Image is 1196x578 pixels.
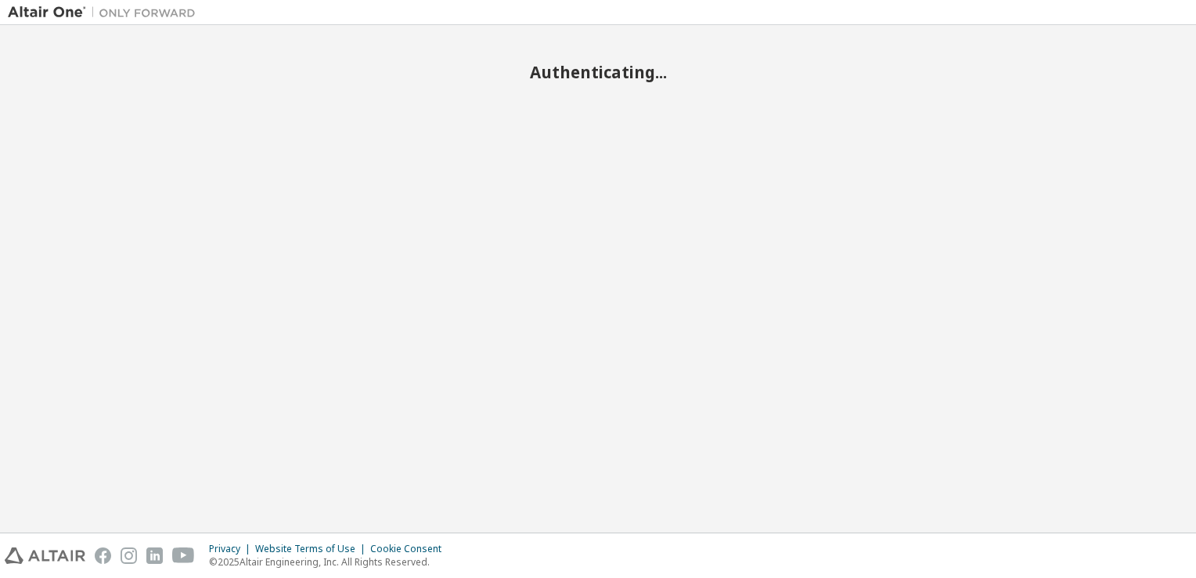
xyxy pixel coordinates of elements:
[8,62,1188,82] h2: Authenticating...
[370,543,451,555] div: Cookie Consent
[172,547,195,564] img: youtube.svg
[5,547,85,564] img: altair_logo.svg
[95,547,111,564] img: facebook.svg
[121,547,137,564] img: instagram.svg
[8,5,204,20] img: Altair One
[209,555,451,569] p: © 2025 Altair Engineering, Inc. All Rights Reserved.
[146,547,163,564] img: linkedin.svg
[209,543,255,555] div: Privacy
[255,543,370,555] div: Website Terms of Use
